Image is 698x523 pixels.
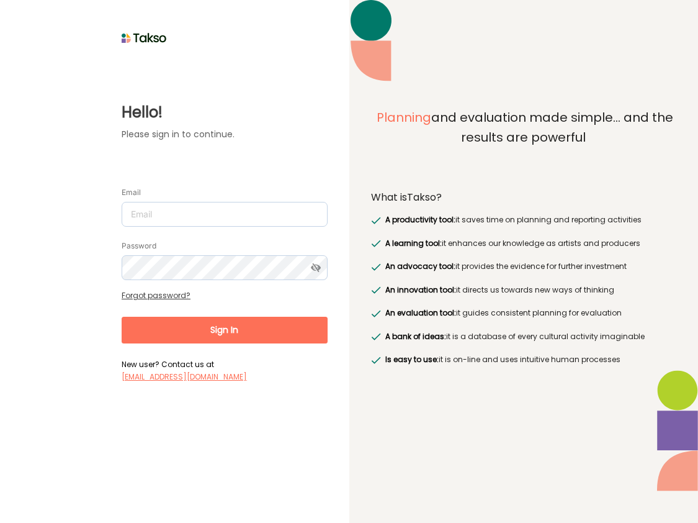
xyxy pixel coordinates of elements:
img: greenRight [371,263,381,271]
label: it saves time on planning and reporting activities [383,214,642,226]
span: An innovation tool: [385,284,456,295]
a: [EMAIL_ADDRESS][DOMAIN_NAME] [122,371,247,382]
label: What is [371,191,442,204]
img: greenRight [371,333,381,340]
span: Planning [377,109,431,126]
label: [EMAIL_ADDRESS][DOMAIN_NAME] [122,371,247,383]
label: it provides the evidence for further investment [383,260,627,273]
span: A productivity tool: [385,214,455,225]
span: Takso? [407,190,442,204]
span: An advocacy tool: [385,261,455,271]
img: greenRight [371,310,381,317]
span: Is easy to use: [385,354,439,365]
label: it directs us towards new ways of thinking [383,284,614,296]
label: New user? Contact us at [122,358,328,370]
label: it is on-line and uses intuitive human processes [383,353,620,366]
label: Email [122,188,141,198]
input: Email [122,202,328,227]
img: greenRight [371,286,381,294]
label: Password [122,241,156,251]
span: A bank of ideas: [385,331,446,342]
span: An evaluation tool: [385,307,456,318]
img: greenRight [371,357,381,364]
label: it is a database of every cultural activity imaginable [383,330,645,343]
span: A learning tool: [385,238,442,248]
label: and evaluation made simple... and the results are powerful [371,108,677,175]
label: it guides consistent planning for evaluation [383,307,622,319]
button: Sign In [122,317,328,343]
img: taksoLoginLogo [122,29,167,47]
a: Forgot password? [122,290,190,301]
img: greenRight [371,217,381,224]
label: it enhances our knowledge as artists and producers [383,237,640,250]
img: greenRight [371,240,381,247]
label: Please sign in to continue. [122,128,328,141]
label: Hello! [122,101,328,124]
